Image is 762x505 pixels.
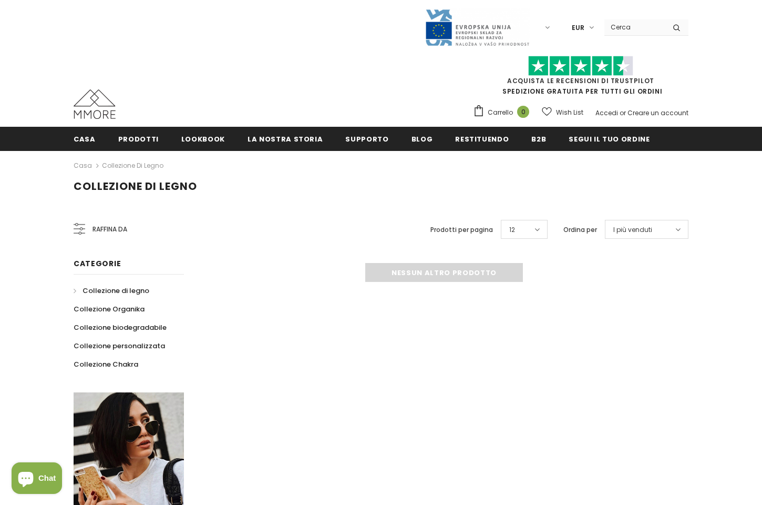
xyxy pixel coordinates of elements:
span: SPEDIZIONE GRATUITA PER TUTTI GLI ORDINI [473,60,688,96]
span: EUR [572,23,584,33]
span: Casa [74,134,96,144]
span: supporto [345,134,388,144]
a: La nostra storia [248,127,323,150]
span: Raffina da [92,224,127,235]
span: Blog [411,134,433,144]
a: Carrello 0 [473,105,534,120]
span: Collezione biodegradabile [74,322,167,332]
a: B2B [531,127,546,150]
a: Collezione Chakra [74,355,138,373]
span: Lookbook [181,134,225,144]
a: Creare un account [627,108,688,117]
a: Collezione di legno [74,281,149,300]
inbox-online-store-chat: Shopify online store chat [8,462,65,497]
span: Prodotti [118,134,159,144]
a: Casa [74,159,92,172]
span: Wish List [556,107,583,118]
a: Segui il tuo ordine [569,127,650,150]
span: B2B [531,134,546,144]
span: Collezione di legno [74,179,197,194]
a: Collezione Organika [74,300,145,318]
a: Restituendo [455,127,509,150]
span: Restituendo [455,134,509,144]
span: 12 [509,225,515,235]
a: Collezione personalizzata [74,337,165,355]
span: Collezione Organika [74,304,145,314]
a: Blog [411,127,433,150]
a: Collezione di legno [102,161,163,170]
span: Collezione di legno [83,286,149,296]
label: Ordina per [563,225,597,235]
span: I più venduti [613,225,652,235]
span: Categorie [74,258,121,269]
span: or [620,108,626,117]
a: Acquista le recensioni di TrustPilot [507,76,654,85]
span: 0 [517,106,529,118]
a: Lookbook [181,127,225,150]
img: Casi MMORE [74,89,116,119]
span: Collezione personalizzata [74,341,165,351]
input: Search Site [604,19,665,35]
a: Javni Razpis [425,23,530,32]
label: Prodotti per pagina [430,225,493,235]
a: supporto [345,127,388,150]
a: Wish List [542,103,583,122]
img: Fidati di Pilot Stars [528,56,633,76]
span: Collezione Chakra [74,359,138,369]
span: La nostra storia [248,134,323,144]
span: Segui il tuo ordine [569,134,650,144]
span: Carrello [488,107,513,118]
a: Collezione biodegradabile [74,318,167,337]
a: Prodotti [118,127,159,150]
a: Accedi [595,108,618,117]
a: Casa [74,127,96,150]
img: Javni Razpis [425,8,530,47]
